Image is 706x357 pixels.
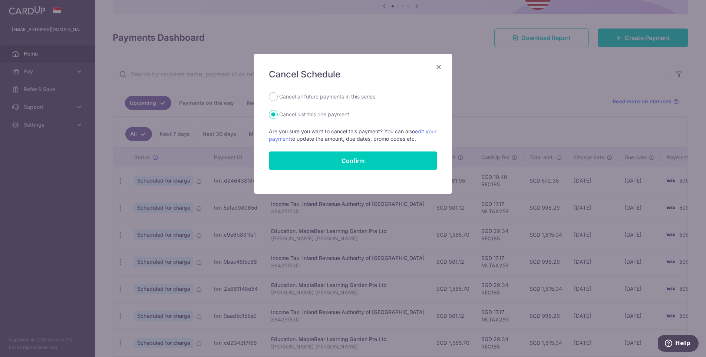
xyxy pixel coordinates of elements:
[269,128,437,143] p: Are you sure you want to cancel this payment? You can also to update the amount, due dates, promo...
[658,335,699,353] iframe: Opens a widget where you can find more information
[434,63,443,71] button: Close
[279,110,349,119] label: Cancel just this one payment
[279,92,375,101] label: Cancel all future payments in this series
[269,69,437,80] h5: Cancel Schedule
[269,151,437,170] button: Confirm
